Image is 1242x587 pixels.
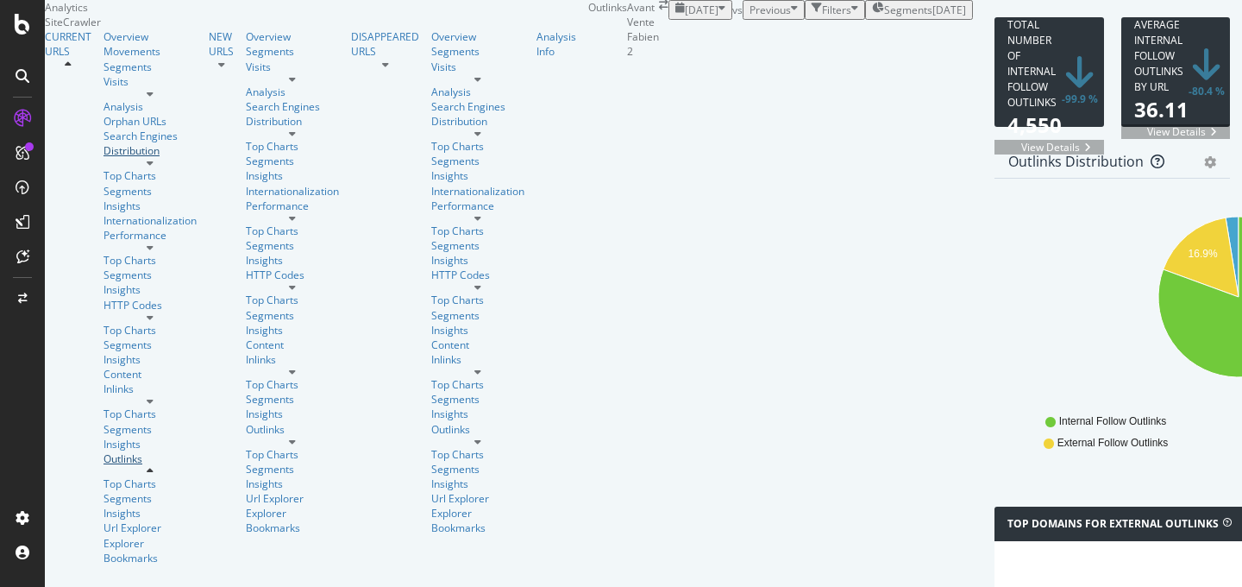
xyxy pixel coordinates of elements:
[103,213,197,228] div: Internationalization
[246,308,339,323] a: Segments
[103,422,197,437] a: Segments
[1007,515,1219,533] h4: Top Domains for External Outlinks
[246,224,339,238] a: Top Charts
[246,447,339,462] a: Top Charts
[246,114,339,129] a: Distribution
[246,168,339,183] a: Insights
[246,377,339,392] div: Top Charts
[431,338,524,352] div: Content
[246,85,339,99] a: Analysis
[246,407,339,421] a: Insights
[246,422,339,437] a: Outlinks
[431,323,524,338] a: Insights
[246,392,339,407] a: Segments
[246,139,339,154] a: Top Charts
[1059,414,1167,429] span: Internal Follow Outlinks
[431,224,524,238] a: Top Charts
[103,298,197,312] a: HTTP Codes
[431,184,524,199] div: Internationalization
[103,282,197,297] a: Insights
[431,139,524,154] a: Top Charts
[103,506,197,521] a: Insights
[431,462,524,477] a: Segments
[431,491,524,506] a: Url Explorer
[246,352,339,367] a: Inlinks
[103,29,197,44] a: Overview
[103,382,197,396] div: Inlinks
[431,238,524,253] a: Segments
[246,238,339,253] a: Segments
[1057,436,1169,451] span: External Follow Outlinks
[431,168,524,183] div: Insights
[103,491,197,506] a: Segments
[246,184,339,199] div: Internationalization
[103,129,178,143] a: Search Engines
[103,352,197,367] a: Insights
[103,74,197,89] a: Visits
[431,253,524,268] a: Insights
[431,85,524,99] a: Analysis
[431,199,524,213] a: Performance
[103,536,197,565] div: Explorer Bookmarks
[103,268,197,282] div: Segments
[246,29,339,44] a: Overview
[431,407,524,421] div: Insights
[103,99,197,114] a: Analysis
[246,199,339,213] a: Performance
[732,3,743,17] span: vs
[246,44,339,59] div: Segments
[246,99,320,114] div: Search Engines
[246,293,339,307] a: Top Charts
[103,228,197,243] a: Performance
[103,407,197,421] div: Top Charts
[103,199,197,213] div: Insights
[431,268,524,282] div: HTTP Codes
[45,15,588,29] div: SiteCrawler
[103,323,197,338] a: Top Charts
[103,477,197,491] a: Top Charts
[103,44,197,59] a: Movements
[536,29,576,59] a: Analysis Info
[932,3,966,17] div: [DATE]
[246,154,339,168] div: Segments
[246,253,339,268] a: Insights
[884,3,932,17] span: Segments
[103,367,197,382] a: Content
[1204,156,1216,168] div: gear
[246,60,339,74] a: Visits
[45,29,91,59] div: CURRENT URLS
[431,293,524,307] a: Top Charts
[351,29,419,59] a: DISAPPEARED URLS
[431,154,524,168] div: Segments
[246,462,339,477] a: Segments
[431,477,524,491] a: Insights
[1134,124,1230,139] span: View Details
[246,323,339,338] a: Insights
[431,114,524,129] a: Distribution
[1008,153,1144,170] div: Outlinks Distribution
[103,521,197,535] a: Url Explorer
[1008,140,1104,155] span: View Details
[103,114,197,129] a: Orphan URLs
[103,253,197,268] a: Top Charts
